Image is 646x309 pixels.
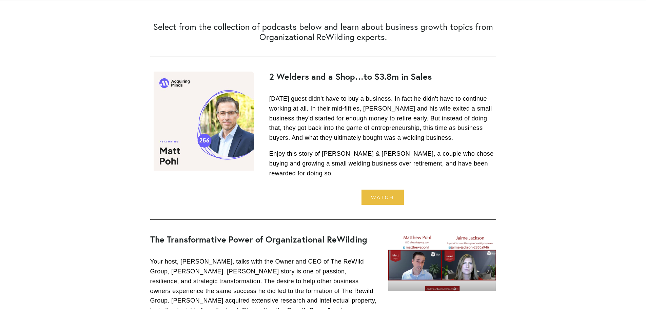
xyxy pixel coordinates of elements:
p: Plugin is loading... [15,24,87,31]
img: SEOSpace [48,5,54,12]
img: Rough Water SEO [5,33,97,115]
h2: Select from the collection of podcasts below and learn about business growth topics from Organiza... [150,22,496,42]
strong: 2 Welders and a Shop…to $3.8m in Sales [269,71,432,82]
a: Watch [361,190,404,205]
p: [DATE] guest didn't have to buy a business. In fact he didn't have to continue working at all. In... [269,94,496,143]
a: Need help? [10,40,22,51]
p: Get ready! [15,17,87,24]
strong: The Transformative Power of Organizational ReWilding [150,234,367,245]
p: Enjoy this story of [PERSON_NAME] & [PERSON_NAME], a couple who chose buying and growing a small ... [269,149,496,178]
